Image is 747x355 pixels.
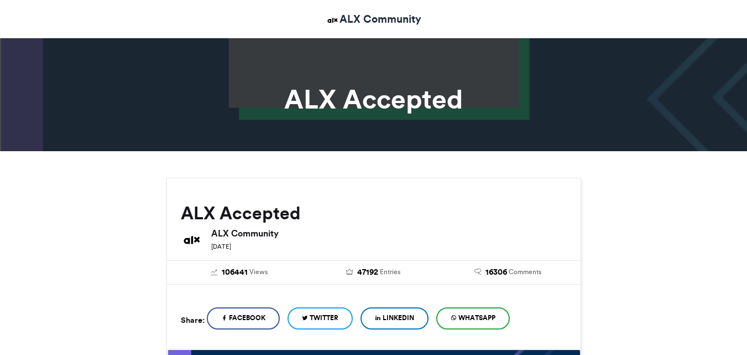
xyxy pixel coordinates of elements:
[361,307,429,330] a: LinkedIn
[380,267,400,277] span: Entries
[207,307,280,330] a: Facebook
[326,13,339,27] img: ALX Community
[211,229,567,238] h6: ALX Community
[449,266,567,279] a: 16306 Comments
[485,266,507,279] span: 16306
[222,266,248,279] span: 106441
[67,86,681,112] h1: ALX Accepted
[310,313,338,323] span: Twitter
[249,267,268,277] span: Views
[211,243,231,250] small: [DATE]
[288,307,353,330] a: Twitter
[509,267,541,277] span: Comments
[181,266,299,279] a: 106441 Views
[357,266,378,279] span: 47192
[458,313,495,323] span: WhatsApp
[383,313,414,323] span: LinkedIn
[326,11,421,27] a: ALX Community
[181,313,205,327] h5: Share:
[436,307,510,330] a: WhatsApp
[229,313,265,323] span: Facebook
[181,229,203,251] img: ALX Community
[315,266,432,279] a: 47192 Entries
[181,203,567,223] h2: ALX Accepted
